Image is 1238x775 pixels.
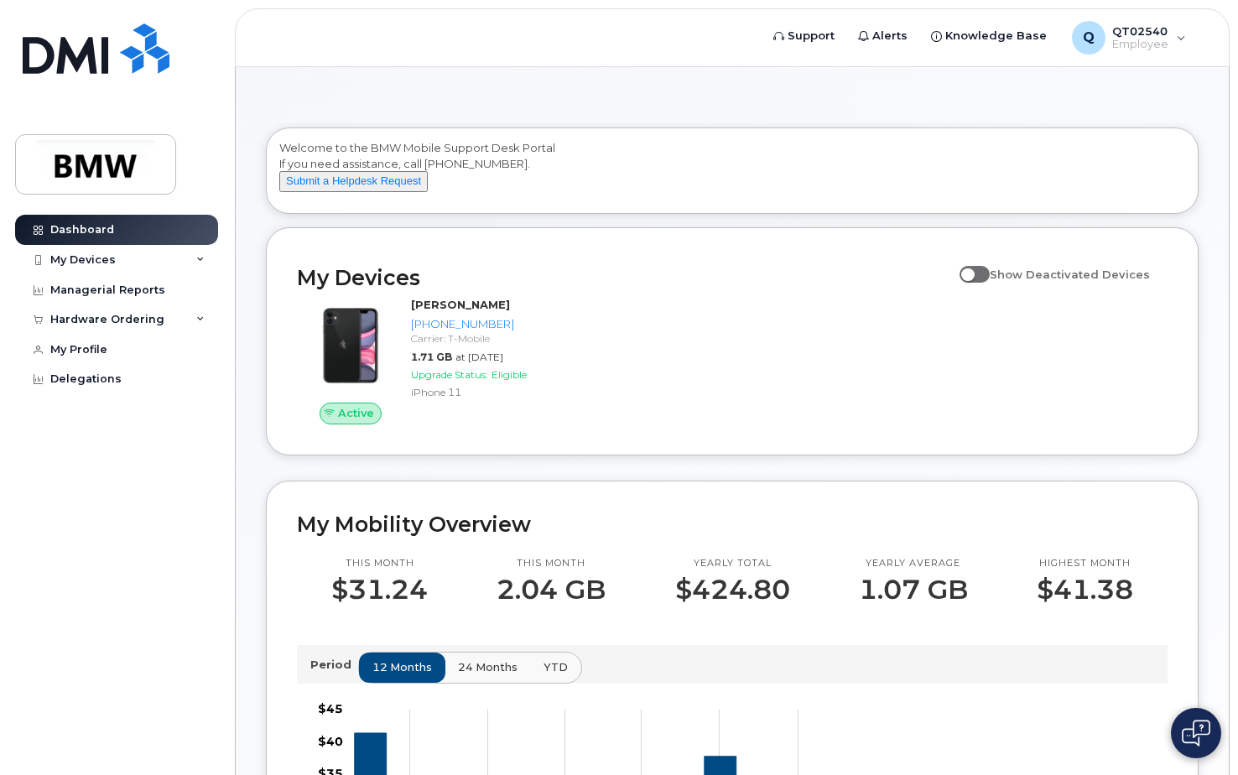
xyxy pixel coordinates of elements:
[458,659,518,675] span: 24 months
[338,405,374,421] span: Active
[1037,557,1133,570] p: Highest month
[331,557,428,570] p: This month
[331,575,428,605] p: $31.24
[411,368,488,381] span: Upgrade Status:
[279,174,428,187] a: Submit a Helpdesk Request
[297,297,574,424] a: Active[PERSON_NAME][PHONE_NUMBER]Carrier: T-Mobile1.71 GBat [DATE]Upgrade Status:EligibleiPhone 11
[1182,720,1210,746] img: Open chat
[310,657,358,673] p: Period
[1037,575,1133,605] p: $41.38
[411,298,510,311] strong: [PERSON_NAME]
[497,575,606,605] p: 2.04 GB
[455,351,503,363] span: at [DATE]
[411,331,567,346] div: Carrier: T-Mobile
[675,557,790,570] p: Yearly total
[310,305,391,386] img: iPhone_11.jpg
[675,575,790,605] p: $424.80
[859,575,968,605] p: 1.07 GB
[990,268,1150,281] span: Show Deactivated Devices
[318,701,343,716] tspan: $45
[411,316,567,332] div: [PHONE_NUMBER]
[497,557,606,570] p: This month
[960,258,973,272] input: Show Deactivated Devices
[411,351,452,363] span: 1.71 GB
[297,265,951,290] h2: My Devices
[297,512,1168,537] h2: My Mobility Overview
[411,385,567,399] div: iPhone 11
[544,659,568,675] span: YTD
[279,171,428,192] button: Submit a Helpdesk Request
[492,368,527,381] span: Eligible
[279,140,1185,207] div: Welcome to the BMW Mobile Support Desk Portal If you need assistance, call [PHONE_NUMBER].
[318,733,343,748] tspan: $40
[859,557,968,570] p: Yearly average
